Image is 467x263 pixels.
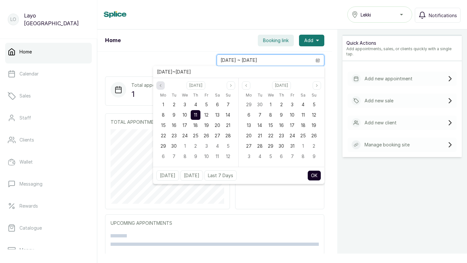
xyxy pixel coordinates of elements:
p: Layo [GEOGRAPHIC_DATA] [24,12,89,27]
div: 12 Oct 2025 [309,110,319,120]
span: 5 [205,102,208,107]
span: 24 [182,133,188,138]
a: Catalogue [5,219,92,237]
div: 02 Oct 2025 [276,99,287,110]
span: Fr [291,91,294,99]
button: Select month [272,81,291,90]
span: 10 [183,112,187,118]
span: 29 [246,102,252,107]
div: 16 Sep 2025 [169,120,179,131]
span: Su [226,91,231,99]
div: 01 Oct 2025 [180,141,190,151]
div: 14 Oct 2025 [254,120,265,131]
span: 12 [204,112,209,118]
span: 15 [269,122,273,128]
div: Saturday [212,91,222,99]
div: 06 Oct 2025 [244,110,254,120]
span: Tu [172,91,176,99]
a: Sales [5,87,92,105]
svg: page previous [159,84,162,87]
span: 7 [227,102,230,107]
div: 03 Oct 2025 [201,141,212,151]
p: UPCOMING APPOINTMENTS [111,220,319,226]
div: 23 Oct 2025 [276,131,287,141]
div: 20 Sep 2025 [212,120,222,131]
span: 1 [302,143,304,149]
span: 29 [161,143,166,149]
div: Tuesday [169,91,179,99]
div: 25 Sep 2025 [190,131,201,141]
div: 15 Sep 2025 [158,120,169,131]
div: 28 Sep 2025 [223,131,233,141]
span: 22 [161,133,166,138]
span: Sa [301,91,305,99]
div: 13 Oct 2025 [244,120,254,131]
div: 18 Oct 2025 [298,120,308,131]
span: 8 [162,112,165,118]
span: Sa [215,91,220,99]
div: 13 Sep 2025 [212,110,222,120]
p: Staff [19,115,31,121]
div: 11 Oct 2025 [212,151,222,162]
span: 21 [226,122,230,128]
span: 7 [258,112,261,118]
p: Catalogue [19,225,42,231]
span: We [268,91,274,99]
span: 9 [313,154,316,159]
p: Clients [19,137,34,143]
div: 03 Oct 2025 [287,99,298,110]
span: Booking link [263,37,289,44]
p: Add new appointment [365,75,413,82]
span: 11 [216,154,219,159]
div: 19 Sep 2025 [201,120,212,131]
span: 19 [312,122,316,128]
button: Add [299,35,324,46]
div: 26 Oct 2025 [309,131,319,141]
div: 07 Oct 2025 [169,151,179,162]
span: 25 [193,133,198,138]
span: [DATE] [157,69,173,74]
span: 10 [290,112,294,118]
svg: calendar [316,58,320,63]
span: 7 [291,154,294,159]
div: 06 Sep 2025 [212,99,222,110]
span: 20 [215,122,220,128]
span: 15 [161,122,166,128]
span: 23 [172,133,177,138]
p: Add new sale [365,97,393,104]
div: 07 Nov 2025 [287,151,298,162]
div: 30 Oct 2025 [276,141,287,151]
div: 29 Sep 2025 [158,141,169,151]
p: Money [19,247,34,253]
div: 31 Oct 2025 [287,141,298,151]
a: Clients [5,131,92,149]
a: Calendar [5,65,92,83]
span: 11 [302,112,305,118]
div: 11 Sep 2025 [190,110,201,120]
button: [DATE] [180,170,203,181]
span: 11 [194,112,197,118]
span: 16 [172,122,176,128]
span: 24 [290,133,295,138]
svg: page next [315,84,319,87]
div: 04 Oct 2025 [212,141,222,151]
span: 9 [194,154,197,159]
p: Add appointments, sales, or clients quickly with a single tap. [346,46,458,57]
span: Add [304,37,313,44]
div: 21 Oct 2025 [254,131,265,141]
span: 27 [246,143,252,149]
div: 08 Nov 2025 [298,151,308,162]
div: 30 Sep 2025 [169,141,179,151]
button: Last 7 Days [204,170,237,181]
div: Friday [287,91,298,99]
div: 09 Oct 2025 [276,110,287,120]
span: 13 [247,122,251,128]
p: Quick Actions [346,40,458,46]
span: [DATE] [175,69,191,74]
span: 8 [184,154,186,159]
span: 3 [248,154,250,159]
div: 22 Sep 2025 [158,131,169,141]
span: 3 [291,102,293,107]
div: Thursday [276,91,287,99]
a: Money [5,241,92,259]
